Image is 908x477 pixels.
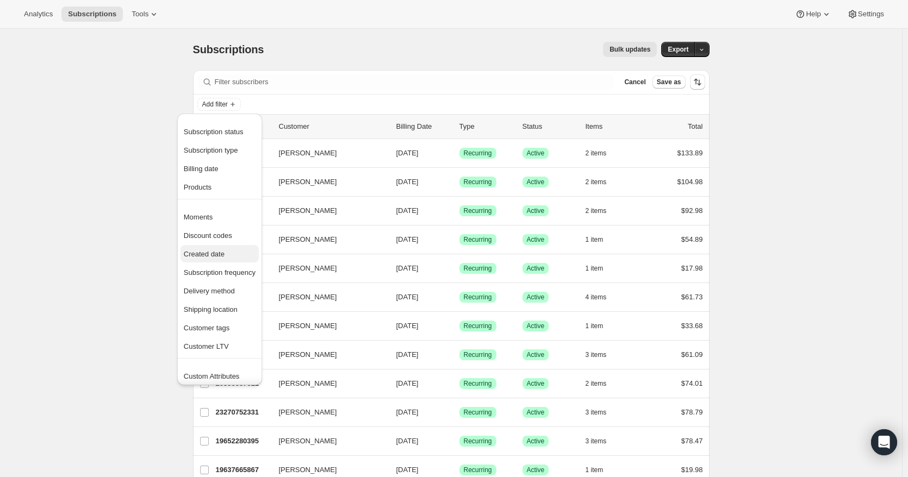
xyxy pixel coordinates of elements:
[272,404,381,421] button: [PERSON_NAME]
[586,203,619,218] button: 2 items
[690,74,705,90] button: Sort the results
[193,43,264,55] span: Subscriptions
[527,178,545,186] span: Active
[279,292,337,303] span: [PERSON_NAME]
[184,231,232,240] span: Discount codes
[681,350,703,359] span: $61.09
[216,405,703,420] div: 23270752331[PERSON_NAME][DATE]SuccessRecurringSuccessActive3 items$78.79
[396,408,419,416] span: [DATE]
[17,7,59,22] button: Analytics
[216,465,270,475] p: 19637665867
[681,466,703,474] span: $19.98
[184,287,235,295] span: Delivery method
[396,437,419,445] span: [DATE]
[184,305,238,313] span: Shipping location
[272,288,381,306] button: [PERSON_NAME]
[523,121,577,132] p: Status
[216,347,703,362] div: 20658946123[PERSON_NAME][DATE]SuccessRecurringSuccessActive3 items$61.09
[527,350,545,359] span: Active
[216,232,703,247] div: 24506892363[PERSON_NAME][DATE]SuccessRecurringSuccessActive1 item$54.89
[661,42,695,57] button: Export
[586,376,619,391] button: 2 items
[396,206,419,215] span: [DATE]
[806,10,820,18] span: Help
[464,178,492,186] span: Recurring
[527,264,545,273] span: Active
[681,322,703,330] span: $33.68
[215,74,614,90] input: Filter subscribers
[272,260,381,277] button: [PERSON_NAME]
[216,261,703,276] div: 19570393163[PERSON_NAME][DATE]SuccessRecurringSuccessActive1 item$17.98
[586,350,607,359] span: 3 items
[464,293,492,302] span: Recurring
[279,121,388,132] p: Customer
[184,342,229,350] span: Customer LTV
[216,121,703,132] div: IDCustomerBilling DateTypeStatusItemsTotal
[216,290,703,305] div: 19799670859[PERSON_NAME][DATE]SuccessRecurringSuccessActive4 items$61.73
[272,173,381,191] button: [PERSON_NAME]
[527,322,545,330] span: Active
[688,121,702,132] p: Total
[216,407,270,418] p: 23270752331
[272,317,381,335] button: [PERSON_NAME]
[184,250,225,258] span: Created date
[279,177,337,187] span: [PERSON_NAME]
[586,408,607,417] span: 3 items
[396,322,419,330] span: [DATE]
[681,235,703,243] span: $54.89
[668,45,688,54] span: Export
[396,466,419,474] span: [DATE]
[586,149,607,158] span: 2 items
[652,76,686,89] button: Save as
[279,378,337,389] span: [PERSON_NAME]
[586,434,619,449] button: 3 items
[858,10,884,18] span: Settings
[464,437,492,445] span: Recurring
[396,235,419,243] span: [DATE]
[279,407,337,418] span: [PERSON_NAME]
[272,346,381,363] button: [PERSON_NAME]
[464,466,492,474] span: Recurring
[586,174,619,190] button: 2 items
[272,202,381,219] button: [PERSON_NAME]
[459,121,514,132] div: Type
[586,232,615,247] button: 1 item
[620,76,650,89] button: Cancel
[216,174,703,190] div: 22895427659[PERSON_NAME][DATE]SuccessRecurringSuccessActive2 items$104.98
[396,149,419,157] span: [DATE]
[184,146,238,154] span: Subscription type
[396,121,451,132] p: Billing Date
[464,379,492,388] span: Recurring
[586,293,607,302] span: 4 items
[527,437,545,445] span: Active
[396,264,419,272] span: [DATE]
[279,234,337,245] span: [PERSON_NAME]
[586,264,604,273] span: 1 item
[216,434,703,449] div: 19652280395[PERSON_NAME][DATE]SuccessRecurringSuccessActive3 items$78.47
[871,429,897,455] div: Open Intercom Messenger
[464,350,492,359] span: Recurring
[586,206,607,215] span: 2 items
[279,465,337,475] span: [PERSON_NAME]
[464,408,492,417] span: Recurring
[272,145,381,162] button: [PERSON_NAME]
[586,146,619,161] button: 2 items
[396,379,419,387] span: [DATE]
[464,264,492,273] span: Recurring
[527,408,545,417] span: Active
[586,261,615,276] button: 1 item
[681,408,703,416] span: $78.79
[216,318,703,334] div: 23785603147[PERSON_NAME][DATE]SuccessRecurringSuccessActive1 item$33.68
[464,149,492,158] span: Recurring
[184,268,256,277] span: Subscription frequency
[279,349,337,360] span: [PERSON_NAME]
[657,78,681,86] span: Save as
[624,78,645,86] span: Cancel
[603,42,657,57] button: Bulk updates
[586,121,640,132] div: Items
[184,213,213,221] span: Moments
[586,466,604,474] span: 1 item
[586,379,607,388] span: 2 items
[681,206,703,215] span: $92.98
[216,436,270,447] p: 19652280395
